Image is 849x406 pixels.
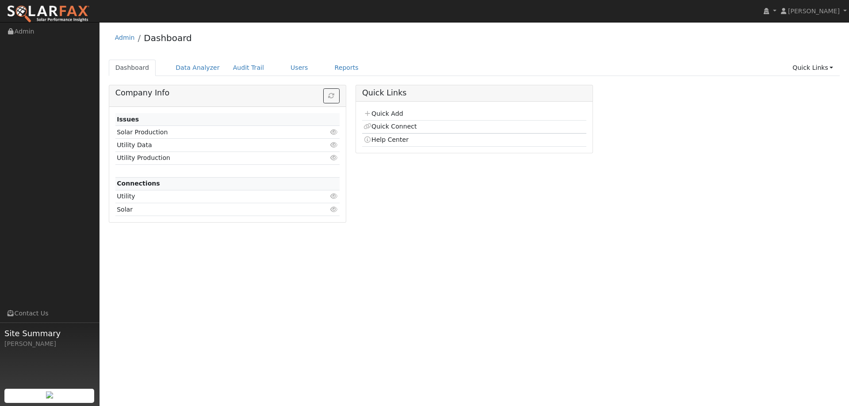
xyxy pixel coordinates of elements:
img: retrieve [46,391,53,398]
a: Dashboard [144,33,192,43]
div: [PERSON_NAME] [4,339,95,349]
strong: Connections [117,180,160,187]
a: Quick Connect [363,123,417,130]
a: Audit Trail [226,60,271,76]
i: Click to view [330,193,338,199]
strong: Issues [117,116,139,123]
span: Site Summary [4,327,95,339]
td: Utility Production [115,152,303,164]
td: Utility [115,190,303,203]
a: Quick Add [363,110,403,117]
td: Solar Production [115,126,303,139]
i: Click to view [330,129,338,135]
a: Quick Links [786,60,840,76]
i: Click to view [330,142,338,148]
td: Utility Data [115,139,303,152]
a: Reports [328,60,365,76]
i: Click to view [330,155,338,161]
h5: Quick Links [362,88,586,98]
a: Data Analyzer [169,60,226,76]
a: Users [284,60,315,76]
h5: Company Info [115,88,340,98]
span: [PERSON_NAME] [788,8,840,15]
a: Help Center [363,136,409,143]
td: Solar [115,203,303,216]
a: Admin [115,34,135,41]
a: Dashboard [109,60,156,76]
img: SolarFax [7,5,90,23]
i: Click to view [330,206,338,212]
